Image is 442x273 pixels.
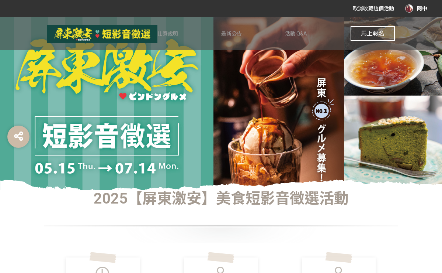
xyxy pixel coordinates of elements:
[47,25,157,43] img: 2025【屏東激安】美食短影音徵選活動
[353,6,394,11] span: 取消收藏這個活動
[285,17,307,50] a: 活動 Q&A
[221,17,242,50] a: 最新公告
[221,31,242,37] span: 最新公告
[351,26,395,41] button: 馬上報名
[157,31,178,37] span: 比賽說明
[361,30,384,37] span: 馬上報名
[157,17,178,50] a: 比賽說明
[44,190,398,208] h1: 2025【屏東激安】美食短影音徵選活動
[285,31,307,37] span: 活動 Q&A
